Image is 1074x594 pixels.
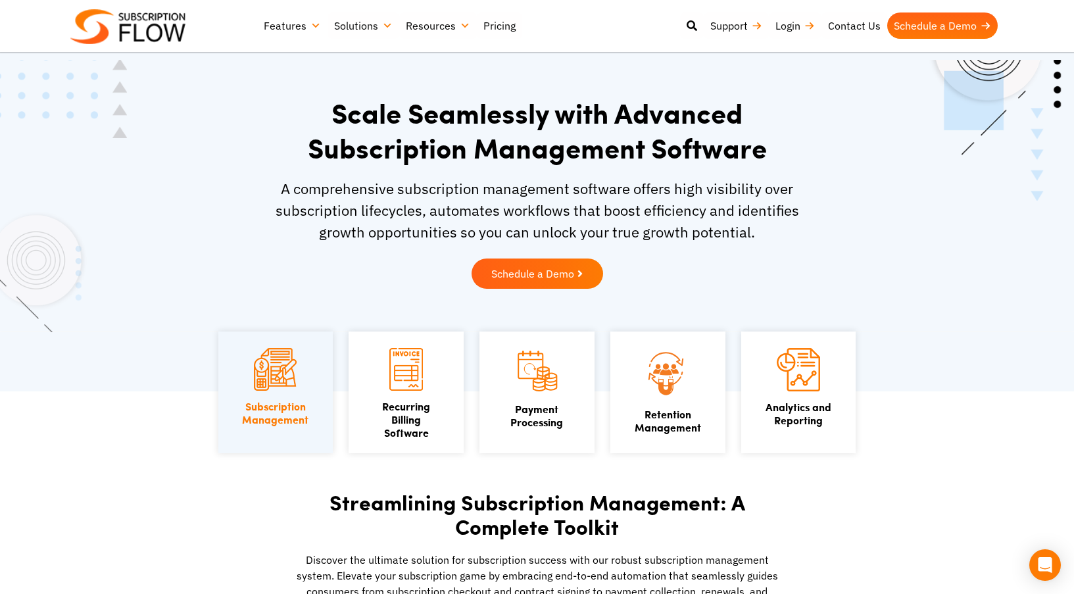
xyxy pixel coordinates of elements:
img: Analytics and Reporting icon [777,348,820,391]
a: Features [257,12,328,39]
a: SubscriptionManagement [242,399,308,427]
img: Payment Processing icon [516,348,558,393]
a: Contact Us [821,12,887,39]
div: Open Intercom Messenger [1029,549,1061,581]
a: Schedule a Demo [887,12,998,39]
a: Login [769,12,821,39]
a: Recurring Billing Software [382,399,430,440]
img: Subscriptionflow [70,9,185,44]
a: PaymentProcessing [510,401,563,430]
a: Pricing [477,12,522,39]
p: A comprehensive subscription management software offers high visibility over subscription lifecyc... [264,178,810,243]
a: Resources [399,12,477,39]
span: Schedule a Demo [491,268,574,279]
a: Solutions [328,12,399,39]
a: Retention Management [635,407,701,435]
img: Retention Management icon [630,348,706,398]
img: Recurring Billing Software icon [389,348,423,391]
img: Subscription Management icon [254,348,297,391]
h1: Scale Seamlessly with Advanced Subscription Management Software [264,95,810,164]
a: Analytics andReporting [766,399,831,428]
a: Schedule a Demo [472,259,603,289]
h2: Streamlining Subscription Management: A Complete Toolkit [294,490,781,539]
a: Support [704,12,769,39]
